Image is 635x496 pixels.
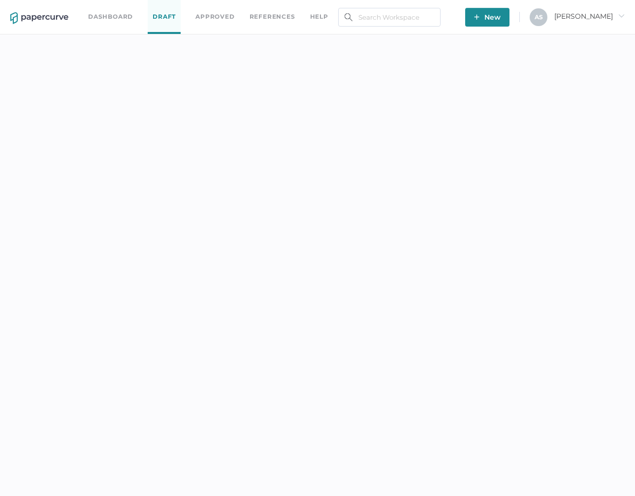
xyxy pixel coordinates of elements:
[618,12,625,19] i: arrow_right
[345,13,352,21] img: search.bf03fe8b.svg
[310,11,328,22] div: help
[535,13,543,21] span: A S
[88,11,133,22] a: Dashboard
[250,11,295,22] a: References
[554,12,625,21] span: [PERSON_NAME]
[338,8,441,27] input: Search Workspace
[474,14,479,20] img: plus-white.e19ec114.svg
[474,8,501,27] span: New
[465,8,509,27] button: New
[195,11,234,22] a: Approved
[10,12,68,24] img: papercurve-logo-colour.7244d18c.svg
